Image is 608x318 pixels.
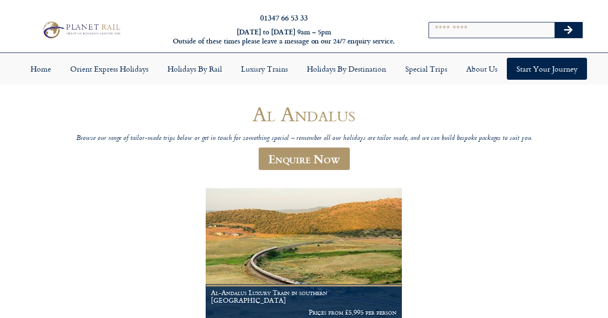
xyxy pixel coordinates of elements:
a: Holidays by Destination [297,58,396,80]
h1: Al Andalus [75,103,533,125]
p: Prices from £5,995 per person [211,308,396,316]
h6: [DATE] to [DATE] 9am – 5pm Outside of these times please leave a message on our 24/7 enquiry serv... [165,28,403,45]
a: Holidays by Rail [158,58,231,80]
a: Start your Journey [507,58,587,80]
a: Enquire Now [259,148,350,170]
nav: Menu [5,58,603,80]
a: Luxury Trains [231,58,297,80]
button: Search [555,22,582,38]
img: Planet Rail Train Holidays Logo [40,20,123,40]
a: Special Trips [396,58,457,80]
h1: Al-Andalus Luxury Train in southern [GEOGRAPHIC_DATA] [211,289,396,304]
a: Orient Express Holidays [61,58,158,80]
p: Browse our range of tailor-made trips below or get in touch for something special – remember all ... [75,134,533,143]
a: 01347 66 53 33 [260,12,308,23]
a: About Us [457,58,507,80]
a: Home [21,58,61,80]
